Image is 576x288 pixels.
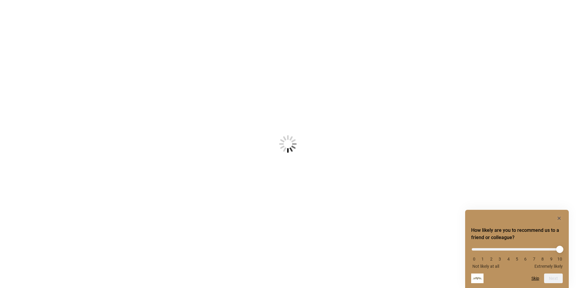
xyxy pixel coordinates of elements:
button: Skip [531,276,539,281]
li: 2 [488,257,494,261]
li: 6 [522,257,528,261]
img: Loading [249,105,327,183]
li: 7 [531,257,537,261]
div: How likely are you to recommend us to a friend or colleague? Select an option from 0 to 10, with ... [471,244,563,269]
li: 5 [514,257,520,261]
li: 10 [557,257,563,261]
button: Hide survey [556,215,563,222]
li: 1 [480,257,486,261]
span: Extremely likely [534,264,563,269]
li: 9 [548,257,554,261]
li: 0 [471,257,477,261]
button: Next question [544,274,563,283]
li: 8 [540,257,546,261]
li: 3 [497,257,503,261]
span: Not likely at all [472,264,499,269]
div: How likely are you to recommend us to a friend or colleague? Select an option from 0 to 10, with ... [471,215,563,283]
li: 4 [506,257,512,261]
h2: How likely are you to recommend us to a friend or colleague? Select an option from 0 to 10, with ... [471,227,563,241]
